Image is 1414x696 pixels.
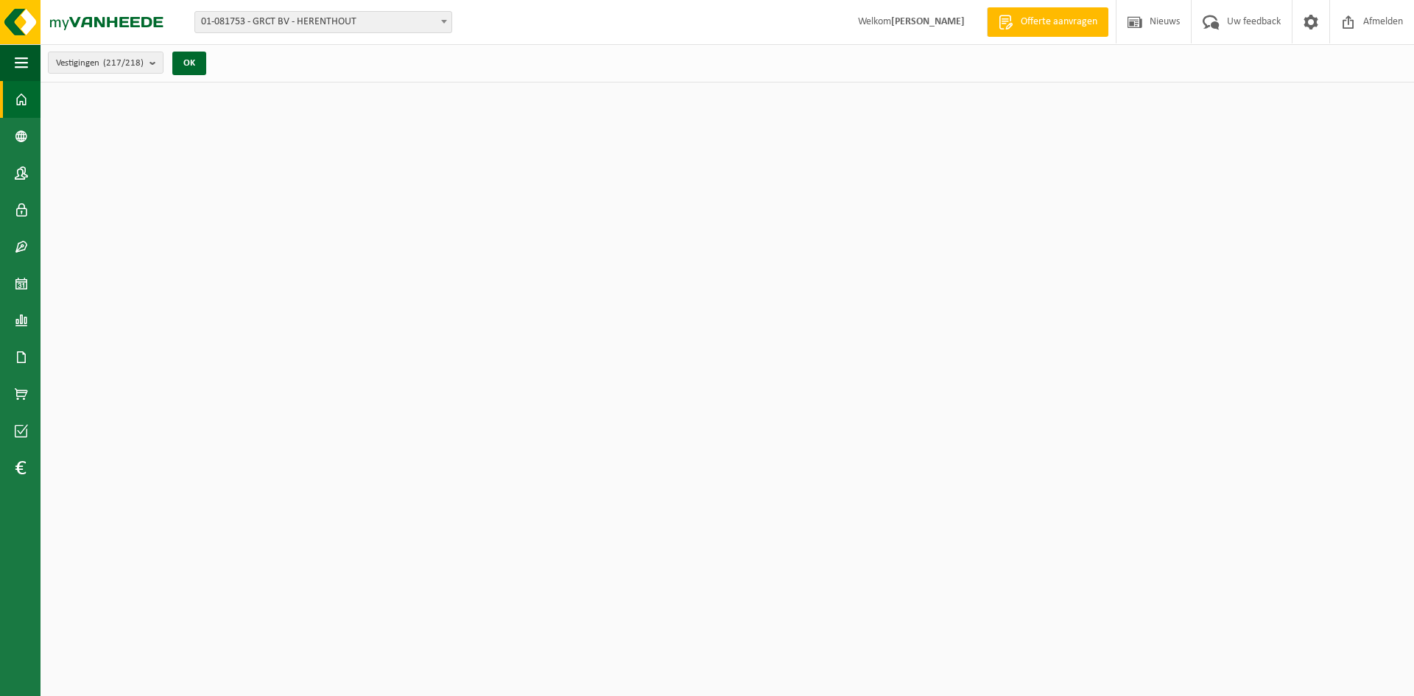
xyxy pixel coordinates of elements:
[195,12,451,32] span: 01-081753 - GRCT BV - HERENTHOUT
[48,52,163,74] button: Vestigingen(217/218)
[103,58,144,68] count: (217/218)
[56,52,144,74] span: Vestigingen
[172,52,206,75] button: OK
[1017,15,1101,29] span: Offerte aanvragen
[987,7,1108,37] a: Offerte aanvragen
[891,16,965,27] strong: [PERSON_NAME]
[194,11,452,33] span: 01-081753 - GRCT BV - HERENTHOUT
